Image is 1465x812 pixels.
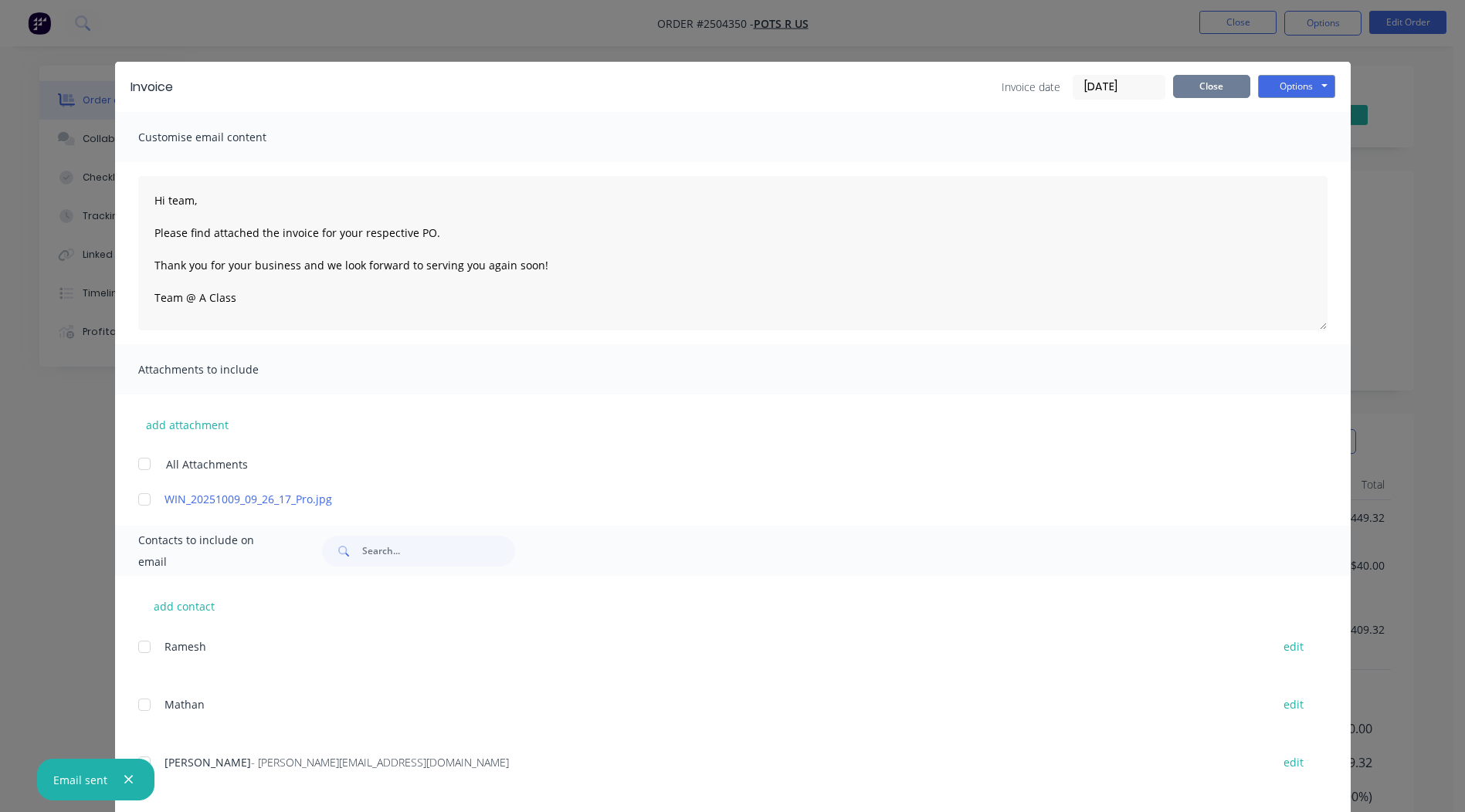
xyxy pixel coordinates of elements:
span: Customise email content [138,127,308,148]
button: add contact [138,594,231,617]
textarea: Hi team, Please find attached the invoice for your respective PO. Thank you for your business and... [138,176,1328,330]
button: edit [1274,694,1313,715]
button: Options [1258,75,1335,98]
input: Search... [362,536,515,567]
span: [PERSON_NAME] [164,755,251,770]
div: Email sent [53,772,107,788]
span: - [PERSON_NAME][EMAIL_ADDRESS][DOMAIN_NAME] [251,755,509,770]
button: edit [1274,636,1313,657]
a: WIN_20251009_09_26_17_Pro.jpg [164,491,1256,507]
span: Ramesh [164,639,206,654]
div: Invoice [131,78,173,96]
button: Close [1173,75,1250,98]
span: All Attachments [166,456,248,472]
span: Invoice date [1002,79,1060,95]
button: edit [1274,752,1313,773]
span: Contacts to include on email [138,529,284,573]
span: Attachments to include [138,359,308,381]
button: add attachment [138,413,236,436]
span: Mathan [164,697,205,712]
